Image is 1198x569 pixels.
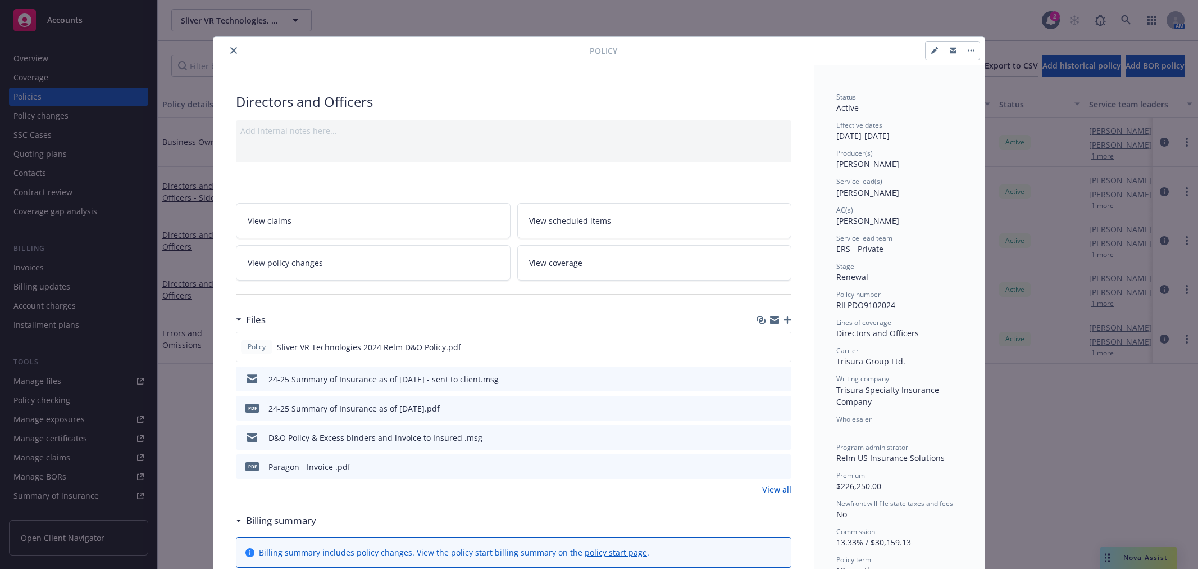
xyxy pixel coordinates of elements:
span: - [836,425,839,435]
span: Newfront will file state taxes and fees [836,499,953,508]
button: download file [759,461,768,473]
span: [PERSON_NAME] [836,159,899,169]
div: Billing summary [236,513,316,528]
div: Directors and Officers [836,327,962,339]
span: Writing company [836,374,889,383]
span: Policy term [836,555,871,565]
span: [PERSON_NAME] [836,215,899,226]
div: Files [236,313,266,327]
h3: Billing summary [246,513,316,528]
button: preview file [777,373,787,385]
span: ERS - Private [836,243,883,254]
span: Policy [590,45,617,57]
span: Effective dates [836,120,882,130]
span: Premium [836,471,865,480]
button: download file [759,373,768,385]
span: Active [836,102,859,113]
span: View policy changes [248,257,323,269]
div: Add internal notes here... [240,125,787,137]
span: No [836,509,847,520]
span: View coverage [529,257,582,269]
span: Lines of coverage [836,318,891,327]
div: 24-25 Summary of Insurance as of [DATE].pdf [268,403,440,414]
div: D&O Policy & Excess binders and invoice to Insured .msg [268,432,482,444]
button: preview file [777,432,787,444]
span: View scheduled items [529,215,611,227]
div: [DATE] - [DATE] [836,120,962,142]
a: View claims [236,203,511,238]
a: policy start page [585,547,647,558]
span: AC(s) [836,205,853,215]
span: [PERSON_NAME] [836,187,899,198]
span: Commission [836,527,875,536]
div: Directors and Officers [236,92,791,111]
h3: Files [246,313,266,327]
span: Policy [245,342,268,352]
button: download file [758,341,767,353]
span: Producer(s) [836,148,873,158]
span: Stage [836,261,854,271]
div: Billing summary includes policy changes. View the policy start billing summary on the . [259,547,649,558]
div: Paragon - Invoice .pdf [268,461,350,473]
button: close [227,44,240,57]
span: Sliver VR Technologies 2024 Relm D&O Policy.pdf [277,341,461,353]
span: 13.33% / $30,159.13 [836,537,911,548]
button: preview file [777,461,787,473]
span: Relm US Insurance Solutions [836,453,945,463]
span: Service lead(s) [836,177,882,186]
a: View all [762,484,791,495]
span: Status [836,92,856,102]
a: View scheduled items [517,203,792,238]
button: preview file [776,341,786,353]
a: View policy changes [236,245,511,281]
span: Wholesaler [836,414,872,424]
span: View claims [248,215,291,227]
span: pdf [245,404,259,412]
span: pdf [245,462,259,471]
span: Service lead team [836,233,892,243]
button: download file [759,432,768,444]
span: Trisura Group Ltd. [836,356,905,367]
span: Trisura Specialty Insurance Company [836,385,941,407]
span: Program administrator [836,442,908,452]
a: View coverage [517,245,792,281]
span: RILPDO9102024 [836,300,895,310]
button: download file [759,403,768,414]
div: 24-25 Summary of Insurance as of [DATE] - sent to client.msg [268,373,499,385]
span: $226,250.00 [836,481,881,491]
button: preview file [777,403,787,414]
span: Policy number [836,290,881,299]
span: Carrier [836,346,859,355]
span: Renewal [836,272,868,282]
